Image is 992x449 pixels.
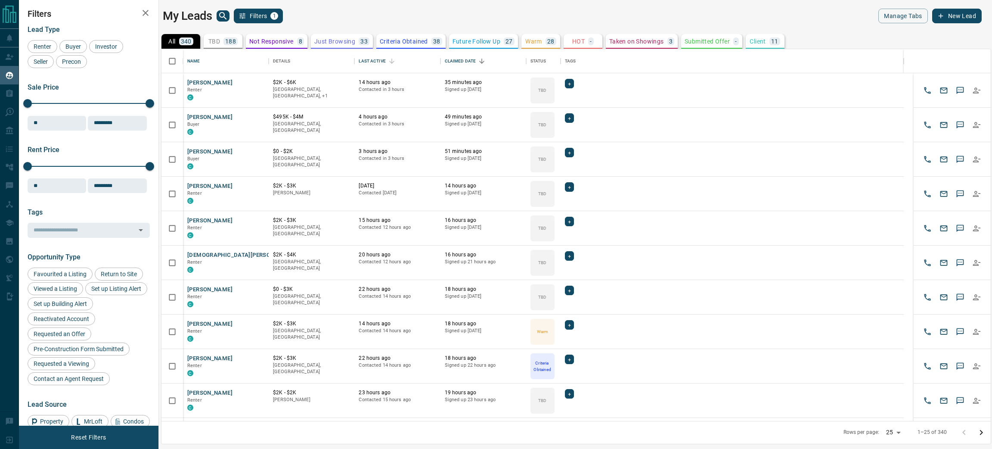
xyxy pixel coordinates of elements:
div: Requested a Viewing [28,357,95,370]
p: Signed up [DATE] [445,293,522,300]
button: Email [937,118,950,131]
button: SMS [954,187,967,200]
svg: Sms [956,224,964,233]
svg: Email [939,327,948,336]
svg: Call [923,259,932,267]
span: Set up Building Alert [31,300,90,307]
svg: Sms [956,293,964,302]
div: Requested an Offer [28,327,91,340]
button: New Lead [932,9,982,23]
p: 14 hours ago [359,79,436,86]
p: Client [750,38,766,44]
svg: Call [923,293,932,302]
span: Investor [92,43,120,50]
p: Future Follow Up [453,38,500,44]
p: Signed up [DATE] [445,86,522,93]
p: $2K - $3K [273,355,350,362]
button: Email [937,187,950,200]
p: $0 - $3K [273,286,350,293]
div: Claimed Date [445,49,476,73]
p: TBD [538,87,546,94]
button: Email [937,394,950,407]
button: Call [921,118,934,131]
p: [GEOGRAPHIC_DATA], [GEOGRAPHIC_DATA] [273,293,350,306]
div: Last Active [359,49,385,73]
svg: Reallocate [972,293,981,302]
p: TBD [538,156,546,162]
button: Reallocate [970,394,983,407]
svg: Call [923,86,932,95]
div: + [565,113,574,123]
p: 23 hours ago [359,389,436,396]
span: Renter [187,328,202,334]
p: [GEOGRAPHIC_DATA], [GEOGRAPHIC_DATA] [273,224,350,237]
span: Precon [59,58,84,65]
p: Signed up 22 hours ago [445,362,522,369]
svg: Email [939,224,948,233]
svg: Reallocate [972,155,981,164]
svg: Reallocate [972,224,981,233]
button: Email [937,256,950,269]
div: Contact an Agent Request [28,372,110,385]
span: Opportunity Type [28,253,81,261]
p: TBD [538,190,546,197]
button: search button [217,10,229,22]
button: SMS [954,360,967,373]
button: [PERSON_NAME] [187,286,232,294]
h1: My Leads [163,9,212,23]
svg: Sms [956,155,964,164]
span: 1 [271,13,277,19]
p: Contacted in 3 hours [359,155,436,162]
span: Renter [187,190,202,196]
span: Viewed a Listing [31,285,80,292]
button: [PERSON_NAME] [187,79,232,87]
p: TBD [538,294,546,300]
button: Manage Tabs [878,9,927,23]
p: [GEOGRAPHIC_DATA], [GEOGRAPHIC_DATA] [273,121,350,134]
span: Buyer [187,156,200,162]
p: 340 [181,38,192,44]
p: 19 hours ago [445,389,522,396]
p: [DATE] [359,182,436,190]
button: Email [937,360,950,373]
div: Condos [111,415,150,428]
p: Just Browsing [314,38,355,44]
button: SMS [954,153,967,166]
svg: Call [923,396,932,405]
svg: Sms [956,396,964,405]
span: Renter [187,87,202,93]
svg: Reallocate [972,396,981,405]
svg: Email [939,155,948,164]
p: Submitted Offer [685,38,730,44]
p: Contacted 12 hours ago [359,259,436,265]
div: Status [526,49,561,73]
p: 28 [547,38,555,44]
div: + [565,182,574,192]
div: condos.ca [187,232,193,238]
p: TBD [208,38,220,44]
span: Requested a Viewing [31,360,92,367]
button: Sort [386,55,398,67]
div: Details [269,49,354,73]
p: 3 [669,38,673,44]
div: Pre-Construction Form Submitted [28,343,130,355]
button: [DEMOGRAPHIC_DATA][PERSON_NAME] [187,251,296,259]
span: Renter [187,225,202,231]
span: Buyer [187,122,200,127]
p: $2K - $4K [273,251,350,259]
button: Email [937,325,950,338]
p: 1–25 of 340 [918,429,947,436]
span: + [568,79,571,88]
button: Call [921,394,934,407]
p: $2K - $6K [273,79,350,86]
p: 16 hours ago [445,251,522,259]
button: SMS [954,394,967,407]
p: 188 [225,38,236,44]
svg: Call [923,362,932,371]
div: Viewed a Listing [28,282,83,295]
div: MrLoft [71,415,108,428]
p: 33 [360,38,368,44]
p: Warm [525,38,542,44]
button: Call [921,187,934,200]
p: 20 hours ago [359,251,436,259]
